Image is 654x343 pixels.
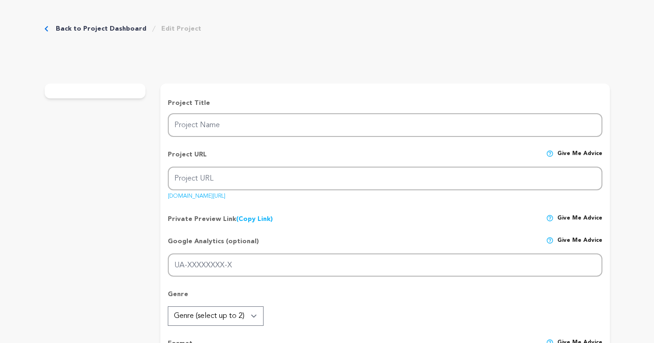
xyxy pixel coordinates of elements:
[168,98,602,108] p: Project Title
[557,237,602,253] span: Give me advice
[168,113,602,137] input: Project Name
[168,290,602,306] p: Genre
[56,24,146,33] a: Back to Project Dashboard
[168,167,602,190] input: Project URL
[168,150,207,167] p: Project URL
[546,150,554,157] img: help-circle.svg
[557,150,602,167] span: Give me advice
[557,214,602,224] span: Give me advice
[168,190,225,199] a: [DOMAIN_NAME][URL]
[236,216,273,222] a: (Copy Link)
[168,214,273,224] p: Private Preview Link
[546,237,554,244] img: help-circle.svg
[45,24,201,33] div: Breadcrumb
[546,214,554,222] img: help-circle.svg
[168,237,259,253] p: Google Analytics (optional)
[168,253,602,277] input: UA-XXXXXXXX-X
[161,24,201,33] a: Edit Project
